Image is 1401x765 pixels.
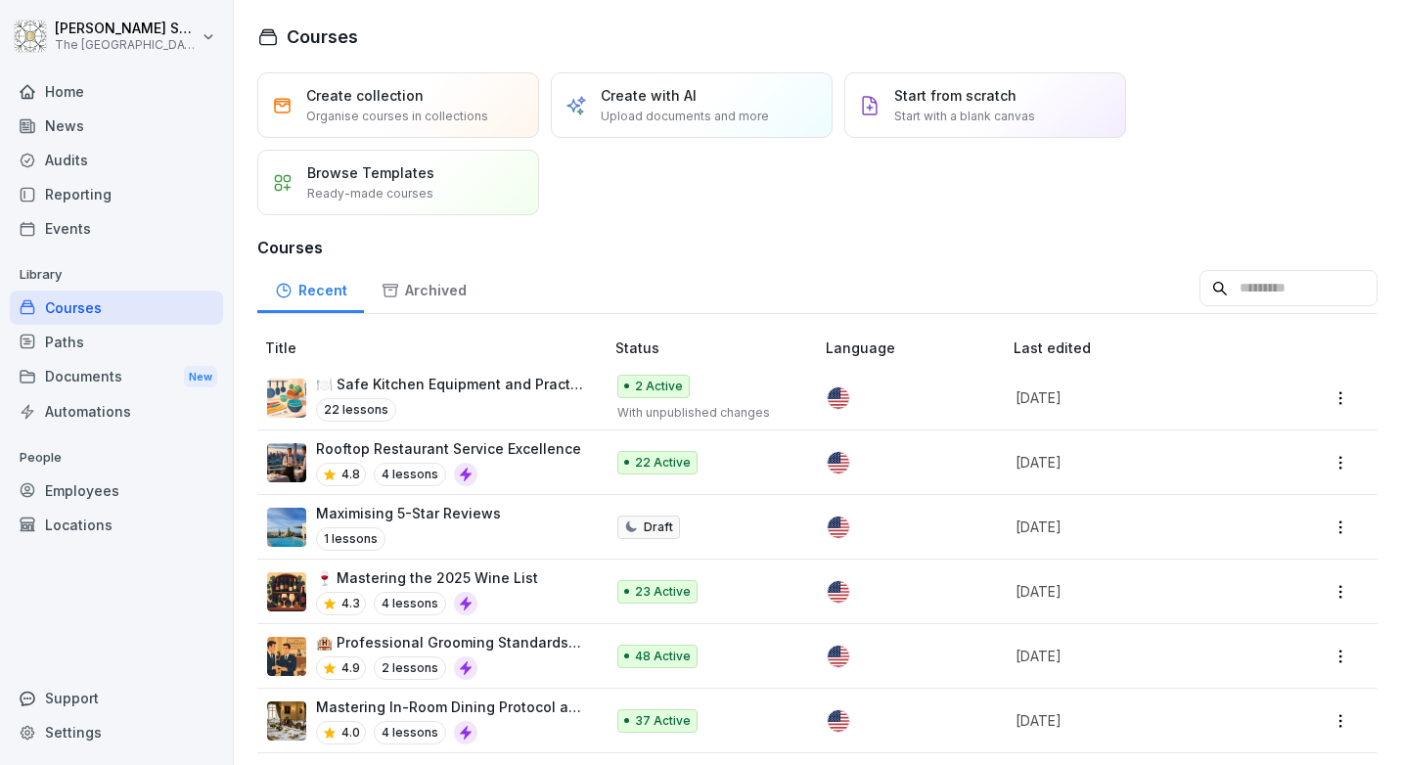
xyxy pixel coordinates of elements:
a: Locations [10,508,223,542]
img: us.svg [828,452,849,473]
div: New [184,366,217,388]
p: Mastering In-Room Dining Protocol at The [GEOGRAPHIC_DATA] [316,697,584,717]
p: 4.9 [341,659,360,677]
p: [DATE] [1016,646,1261,666]
img: us.svg [828,581,849,603]
p: [DATE] [1016,581,1261,602]
p: 4.0 [341,724,360,742]
p: 4 lessons [374,592,446,615]
a: News [10,109,223,143]
h3: Courses [257,236,1378,259]
p: 23 Active [635,583,691,601]
p: Rooftop Restaurant Service Excellence [316,438,581,459]
a: Paths [10,325,223,359]
p: 22 lessons [316,398,396,422]
a: Home [10,74,223,109]
img: vruy9b7zzztkeb9sfc4cwvb0.png [267,572,306,611]
p: Create with AI [601,85,697,106]
p: Last edited [1014,337,1285,358]
p: 🍽️ Safe Kitchen Equipment and Practices [316,374,584,394]
img: us.svg [828,710,849,732]
a: Archived [364,263,483,313]
p: Maximising 5-Star Reviews [316,503,501,523]
a: Courses [10,291,223,325]
p: Draft [644,518,673,536]
p: With unpublished changes [617,404,794,422]
p: 48 Active [635,648,691,665]
img: swi80ig3daptllz6mysa1yr5.png [267,637,306,676]
a: Reporting [10,177,223,211]
a: Settings [10,715,223,749]
p: 1 lessons [316,527,385,551]
p: Start from scratch [894,85,1017,106]
a: DocumentsNew [10,359,223,395]
p: 🏨 Professional Grooming Standards at The [GEOGRAPHIC_DATA] [316,632,584,652]
p: 4.3 [341,595,360,612]
p: Title [265,337,608,358]
a: Recent [257,263,364,313]
p: [DATE] [1016,517,1261,537]
img: imu806ktjc0oydci5ofykipc.png [267,508,306,547]
p: Ready-made courses [307,185,433,202]
p: 4.8 [341,466,360,483]
p: 4 lessons [374,721,446,744]
p: 2 lessons [374,656,446,680]
a: Events [10,211,223,246]
a: Employees [10,473,223,508]
img: us.svg [828,387,849,409]
div: Support [10,681,223,715]
p: Start with a blank canvas [894,108,1035,125]
p: 37 Active [635,712,691,730]
p: Organise courses in collections [306,108,488,125]
p: Create collection [306,85,424,106]
p: The [GEOGRAPHIC_DATA] [55,38,198,52]
img: i2zxtrysbxid4kgylasewjzl.png [267,443,306,482]
img: us.svg [828,517,849,538]
p: Browse Templates [307,162,434,183]
p: Status [615,337,818,358]
p: Library [10,259,223,291]
p: 2 Active [635,378,683,395]
p: [DATE] [1016,452,1261,472]
p: 4 lessons [374,463,446,486]
p: 22 Active [635,454,691,472]
p: [DATE] [1016,710,1261,731]
img: us.svg [828,646,849,667]
a: Automations [10,394,223,428]
p: [DATE] [1016,387,1261,408]
p: People [10,442,223,473]
h1: Courses [287,23,358,50]
div: Documents [10,359,223,395]
a: Audits [10,143,223,177]
p: Upload documents and more [601,108,769,125]
p: Language [826,337,1005,358]
p: [PERSON_NAME] Savill [55,21,198,37]
p: 🍷 Mastering the 2025 Wine List [316,567,538,588]
img: yhyq737ngoqk0h6qupk2wj2w.png [267,701,306,741]
img: ys5gxxheg3xp1yika09k7xmu.png [267,379,306,418]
